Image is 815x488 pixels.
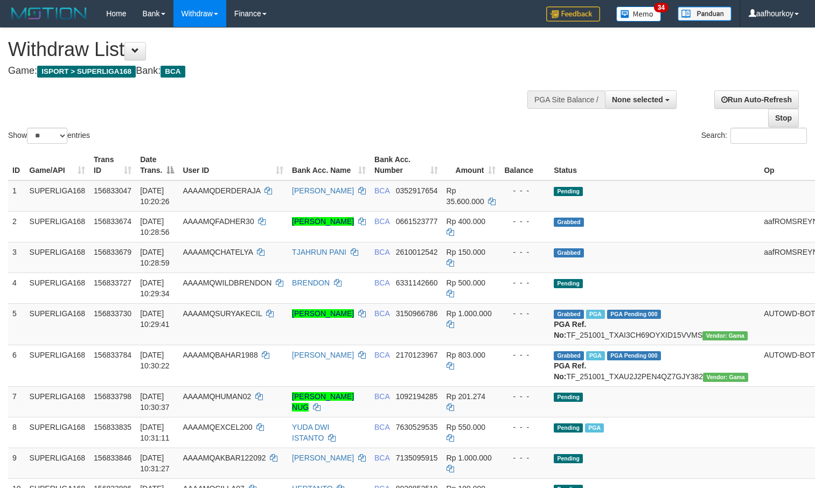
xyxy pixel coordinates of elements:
h4: Game: Bank: [8,66,533,76]
div: - - - [504,247,545,257]
span: BCA [374,248,389,256]
th: Status [549,150,760,180]
span: PGA Pending [607,351,661,360]
span: AAAAMQEXCEL200 [183,423,252,431]
b: PGA Ref. No: [554,320,586,339]
span: AAAAMQBAHAR1988 [183,351,257,359]
td: SUPERLIGA168 [25,303,90,345]
td: SUPERLIGA168 [25,386,90,417]
span: 156833674 [94,217,131,226]
span: PGA Pending [607,310,661,319]
a: Run Auto-Refresh [714,90,799,109]
span: Copy 6331142660 to clipboard [396,278,438,287]
span: AAAAMQSURYAKECIL [183,309,262,318]
span: Rp 1.000.000 [447,454,492,462]
a: [PERSON_NAME] [292,454,354,462]
span: AAAAMQHUMAN02 [183,392,251,401]
span: [DATE] 10:30:22 [140,351,170,370]
span: [DATE] 10:29:41 [140,309,170,329]
span: Pending [554,393,583,402]
td: SUPERLIGA168 [25,180,90,212]
img: Feedback.jpg [546,6,600,22]
span: BCA [374,454,389,462]
span: [DATE] 10:29:34 [140,278,170,298]
span: 156833798 [94,392,131,401]
label: Search: [701,128,807,144]
span: BCA [374,186,389,195]
td: 5 [8,303,25,345]
span: BCA [374,351,389,359]
div: - - - [504,350,545,360]
span: Copy 7135095915 to clipboard [396,454,438,462]
td: SUPERLIGA168 [25,211,90,242]
select: Showentries [27,128,67,144]
span: Rp 550.000 [447,423,485,431]
span: Grabbed [554,310,584,319]
span: [DATE] 10:28:59 [140,248,170,267]
span: BCA [374,217,389,226]
span: Pending [554,454,583,463]
span: [DATE] 10:20:26 [140,186,170,206]
span: None selected [612,95,663,104]
span: AAAAMQFADHER30 [183,217,254,226]
h1: Withdraw List [8,39,533,60]
span: Pending [554,423,583,433]
div: - - - [504,308,545,319]
span: Rp 500.000 [447,278,485,287]
a: [PERSON_NAME] [292,351,354,359]
span: [DATE] 10:28:56 [140,217,170,236]
span: AAAAMQWILDBRENDON [183,278,271,287]
div: PGA Site Balance / [527,90,605,109]
td: SUPERLIGA168 [25,417,90,448]
span: BCA [374,309,389,318]
span: Copy 2610012542 to clipboard [396,248,438,256]
span: 34 [654,3,668,12]
a: YUDA DWI ISTANTO [292,423,329,442]
span: BCA [374,278,389,287]
span: Pending [554,279,583,288]
span: Vendor URL: https://trx31.1velocity.biz [703,373,748,382]
span: Copy 7630529535 to clipboard [396,423,438,431]
span: Grabbed [554,248,584,257]
div: - - - [504,391,545,402]
span: Grabbed [554,351,584,360]
div: - - - [504,185,545,196]
span: Copy 0661523777 to clipboard [396,217,438,226]
td: 8 [8,417,25,448]
span: Rp 201.274 [447,392,485,401]
span: [DATE] 10:30:37 [140,392,170,412]
td: 2 [8,211,25,242]
span: Rp 400.000 [447,217,485,226]
label: Show entries [8,128,90,144]
a: [PERSON_NAME] [292,186,354,195]
span: 156833784 [94,351,131,359]
td: SUPERLIGA168 [25,345,90,386]
span: Marked by aafsoycanthlai [585,423,604,433]
th: Bank Acc. Number: activate to sort column ascending [370,150,442,180]
th: User ID: activate to sort column ascending [178,150,288,180]
div: - - - [504,422,545,433]
span: 156833679 [94,248,131,256]
span: Rp 150.000 [447,248,485,256]
div: - - - [504,216,545,227]
input: Search: [730,128,807,144]
span: 156833846 [94,454,131,462]
span: AAAAMQAKBAR122092 [183,454,266,462]
span: Copy 1092194285 to clipboard [396,392,438,401]
span: Pending [554,187,583,196]
a: TJAHRUN PANI [292,248,346,256]
td: SUPERLIGA168 [25,273,90,303]
th: Game/API: activate to sort column ascending [25,150,90,180]
span: Rp 1.000.000 [447,309,492,318]
th: Date Trans.: activate to sort column descending [136,150,178,180]
td: SUPERLIGA168 [25,242,90,273]
td: 4 [8,273,25,303]
span: 156833835 [94,423,131,431]
span: BCA [374,392,389,401]
img: Button%20Memo.svg [616,6,661,22]
td: SUPERLIGA168 [25,448,90,478]
span: [DATE] 10:31:27 [140,454,170,473]
th: Bank Acc. Name: activate to sort column ascending [288,150,370,180]
span: Grabbed [554,218,584,227]
td: 1 [8,180,25,212]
